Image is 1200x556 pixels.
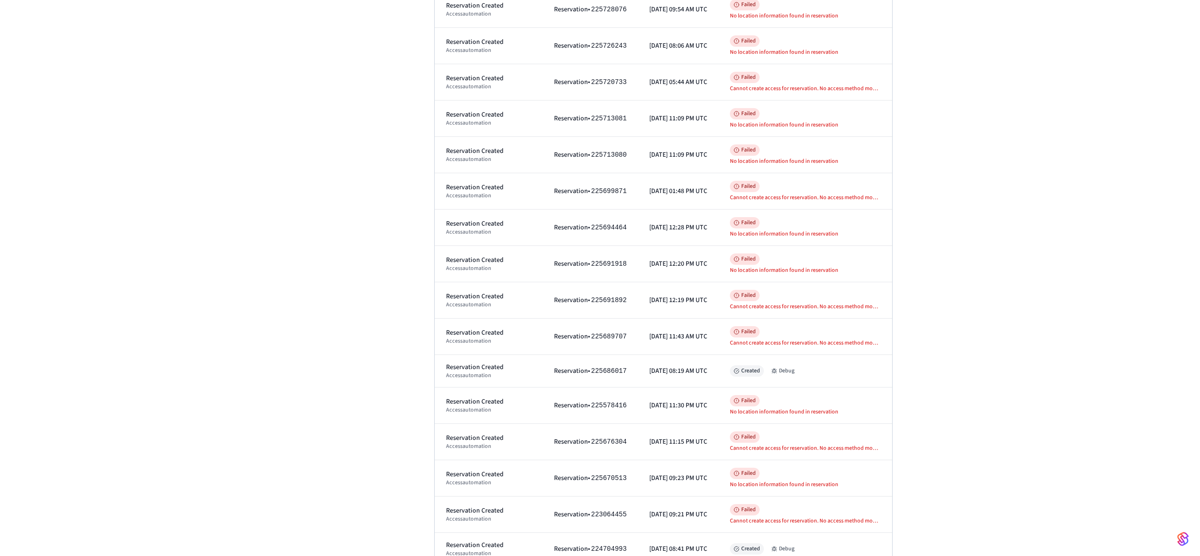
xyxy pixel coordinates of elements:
[554,5,627,14] div: Reservation •
[554,77,627,87] div: Reservation •
[554,401,627,410] div: Reservation •
[446,433,531,443] div: Reservation Created
[446,228,531,236] div: access automation
[554,295,627,305] div: Reservation •
[554,114,627,123] div: Reservation •
[446,83,531,91] div: access automation
[638,319,719,355] td: [DATE] 11:43 AM UTC
[446,397,531,406] div: Reservation Created
[730,326,760,337] span: Failed
[591,224,627,231] span: 225694464
[730,504,760,515] span: Failed
[446,183,531,192] div: Reservation Created
[446,506,531,515] div: Reservation Created
[730,35,760,47] span: Failed
[638,137,719,173] td: [DATE] 11:09 PM UTC
[446,37,531,47] div: Reservation Created
[446,219,531,228] div: Reservation Created
[730,72,760,83] span: Failed
[554,366,627,376] div: Reservation •
[730,158,881,165] div: No location information found in reservation
[446,362,531,372] div: Reservation Created
[591,187,627,195] span: 225699871
[446,540,531,550] div: Reservation Created
[446,47,531,54] div: access automation
[730,365,764,377] span: Created
[446,74,531,83] div: Reservation Created
[446,470,531,479] div: Reservation Created
[554,150,627,160] div: Reservation •
[591,474,627,482] span: 225670513
[591,78,627,86] span: 225720733
[591,402,627,409] span: 225578416
[638,355,719,388] td: [DATE] 08:19 AM UTC
[446,301,531,309] div: access automation
[730,290,760,301] span: Failed
[638,282,719,319] td: [DATE] 12:19 PM UTC
[768,543,798,555] button: Debug
[730,395,760,406] span: Failed
[446,110,531,119] div: Reservation Created
[554,41,627,51] div: Reservation •
[638,246,719,282] td: [DATE] 12:20 PM UTC
[591,367,627,375] span: 225686017
[638,460,719,497] td: [DATE] 09:23 PM UTC
[730,108,760,119] span: Failed
[1177,531,1189,547] img: SeamLogoGradient.69752ec5.svg
[730,49,881,56] div: No location information found in reservation
[591,151,627,159] span: 225713080
[591,438,627,446] span: 225676304
[591,333,627,340] span: 225689707
[446,479,531,487] div: access automation
[591,42,627,50] span: 225726243
[638,64,719,101] td: [DATE] 05:44 AM UTC
[730,468,760,479] span: Failed
[638,101,719,137] td: [DATE] 11:09 PM UTC
[554,223,627,232] div: Reservation •
[730,408,881,416] div: No location information found in reservation
[591,115,627,122] span: 225713081
[446,146,531,156] div: Reservation Created
[730,181,760,192] span: Failed
[554,437,627,446] div: Reservation •
[638,28,719,64] td: [DATE] 08:06 AM UTC
[554,473,627,483] div: Reservation •
[446,10,531,18] div: access automation
[591,296,627,304] span: 225691892
[591,511,627,518] span: 223064455
[638,173,719,210] td: [DATE] 01:48 PM UTC
[730,431,760,443] span: Failed
[730,217,760,228] span: Failed
[730,481,881,489] div: No location information found in reservation
[730,253,760,265] span: Failed
[554,544,627,554] div: Reservation •
[730,267,881,274] div: No location information found in reservation
[446,255,531,265] div: Reservation Created
[446,1,531,10] div: Reservation Created
[730,12,881,20] div: No location information found in reservation
[768,365,798,377] button: Debug
[446,265,531,272] div: access automation
[730,445,881,452] div: Cannot create access for reservation. No access method modes (mobile_key, card, code) are support...
[730,230,881,238] div: No location information found in reservation
[730,339,881,347] div: Cannot create access for reservation. No access method modes (mobile_key, card, code) are support...
[446,292,531,301] div: Reservation Created
[730,144,760,156] span: Failed
[730,543,764,555] span: Created
[638,497,719,533] td: [DATE] 09:21 PM UTC
[730,194,881,202] div: Cannot create access for reservation. No access method modes (mobile_key, card, code) are support...
[554,510,627,519] div: Reservation •
[638,388,719,424] td: [DATE] 11:30 PM UTC
[446,406,531,414] div: access automation
[591,6,627,13] span: 225728076
[446,192,531,200] div: access automation
[446,119,531,127] div: access automation
[554,186,627,196] div: Reservation •
[446,337,531,345] div: access automation
[591,545,627,553] span: 224704993
[554,332,627,341] div: Reservation •
[446,372,531,379] div: access automation
[591,260,627,268] span: 225691918
[730,517,881,525] div: Cannot create access for reservation. No access method modes (mobile_key, card, code) are support...
[638,210,719,246] td: [DATE] 12:28 PM UTC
